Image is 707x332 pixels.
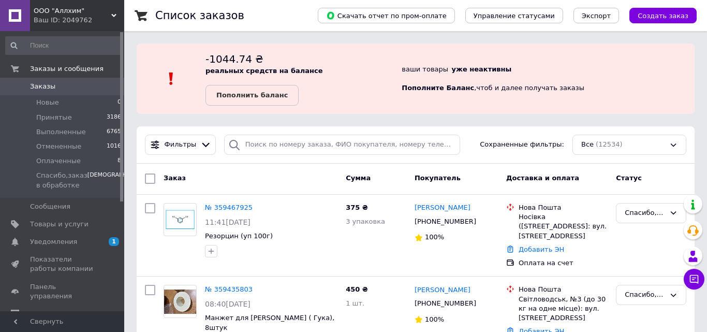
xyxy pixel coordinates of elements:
div: Світловодськ, №3 (до 30 кг на одне місце): вул. [STREET_ADDRESS] [519,295,608,323]
a: [PERSON_NAME] [415,285,470,295]
span: Заказы и сообщения [30,64,104,74]
span: Фильтры [165,140,197,150]
span: Доставка и оплата [506,174,579,182]
span: Показатели работы компании [30,255,96,273]
span: 450 ₴ [346,285,368,293]
span: 100% [425,233,444,241]
span: Управление статусами [474,12,555,20]
a: Добавить ЭН [519,246,564,253]
a: [PERSON_NAME] [415,203,470,213]
span: Все [581,140,594,150]
input: Поиск по номеру заказа, ФИО покупателя, номеру телефона, Email, номеру накладной [224,135,460,155]
span: [PHONE_NUMBER] [415,299,476,307]
span: Создать заказ [638,12,688,20]
img: :exclamation: [164,71,179,86]
b: реальных средств на балансе [205,67,323,75]
span: Покупатель [415,174,461,182]
button: Скачать отчет по пром-оплате [318,8,455,23]
b: Пополнить баланс [216,91,288,99]
span: [PHONE_NUMBER] [415,218,476,225]
a: № 359435803 [205,285,253,293]
span: Выполненные [36,127,86,137]
a: Создать заказ [619,11,697,19]
span: Заказ [164,174,186,182]
span: Оплаченные [36,156,81,166]
a: Резорцин (уп 100г) [205,232,273,240]
span: Отмененные [36,142,81,151]
div: Нова Пошта [519,203,608,212]
span: Экспорт [582,12,611,20]
span: Сумма [346,174,371,182]
span: [DEMOGRAPHIC_DATA] [87,171,152,190]
button: Чат с покупателем [684,269,704,290]
span: Принятые [36,113,72,122]
a: Пополнить баланс [205,85,299,106]
b: уже неактивны [452,65,512,73]
div: Носівка ([STREET_ADDRESS]: вул. [STREET_ADDRESS] [519,212,608,241]
div: Ваш ID: 2049762 [34,16,124,25]
div: Нова Пошта [519,285,608,294]
span: 3 упаковка [346,218,385,225]
span: 11:41[DATE] [205,218,251,226]
button: Экспорт [573,8,619,23]
a: Фото товару [164,203,197,236]
span: Сообщения [30,202,70,211]
div: Спасибо,заказ в обработке [625,208,665,219]
span: Уведомления [30,237,77,247]
span: Заказы [30,82,55,91]
h1: Список заказов [155,9,244,22]
span: ООО "Аллхим" [34,6,111,16]
div: ваши товары , чтоб и далее получать заказы [402,52,695,106]
button: Управление статусами [465,8,563,23]
span: 100% [425,315,444,323]
span: 3186 [107,113,121,122]
div: Спасибо,заказ в обработке [625,290,665,300]
span: 0 [117,98,121,107]
div: Оплата на счет [519,258,608,268]
span: -1044.74 ₴ [205,53,263,65]
span: Статус [616,174,642,182]
span: Новые [36,98,59,107]
span: Сохраненные фильтры: [480,140,564,150]
a: Манжет для [PERSON_NAME] ( Гука), 8штук [205,314,334,331]
span: Спасибо,заказ в обработке [36,171,87,190]
span: 1 шт. [346,299,364,307]
span: 8 [117,156,121,166]
span: 1016 [107,142,121,151]
span: Панель управления [30,282,96,301]
span: 1 [109,237,119,246]
img: Фото товару [164,208,196,232]
span: Отзывы [30,309,57,319]
button: Создать заказ [629,8,697,23]
span: 08:40[DATE] [205,300,251,308]
span: 375 ₴ [346,204,368,211]
span: Товары и услуги [30,220,89,229]
span: Скачать отчет по пром-оплате [326,11,447,20]
span: 6765 [107,127,121,137]
input: Поиск [5,36,122,55]
a: № 359467925 [205,204,253,211]
b: Пополните Баланс [402,84,474,92]
span: (12534) [596,140,623,148]
img: Фото товару [164,290,196,314]
a: Фото товару [164,285,197,318]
